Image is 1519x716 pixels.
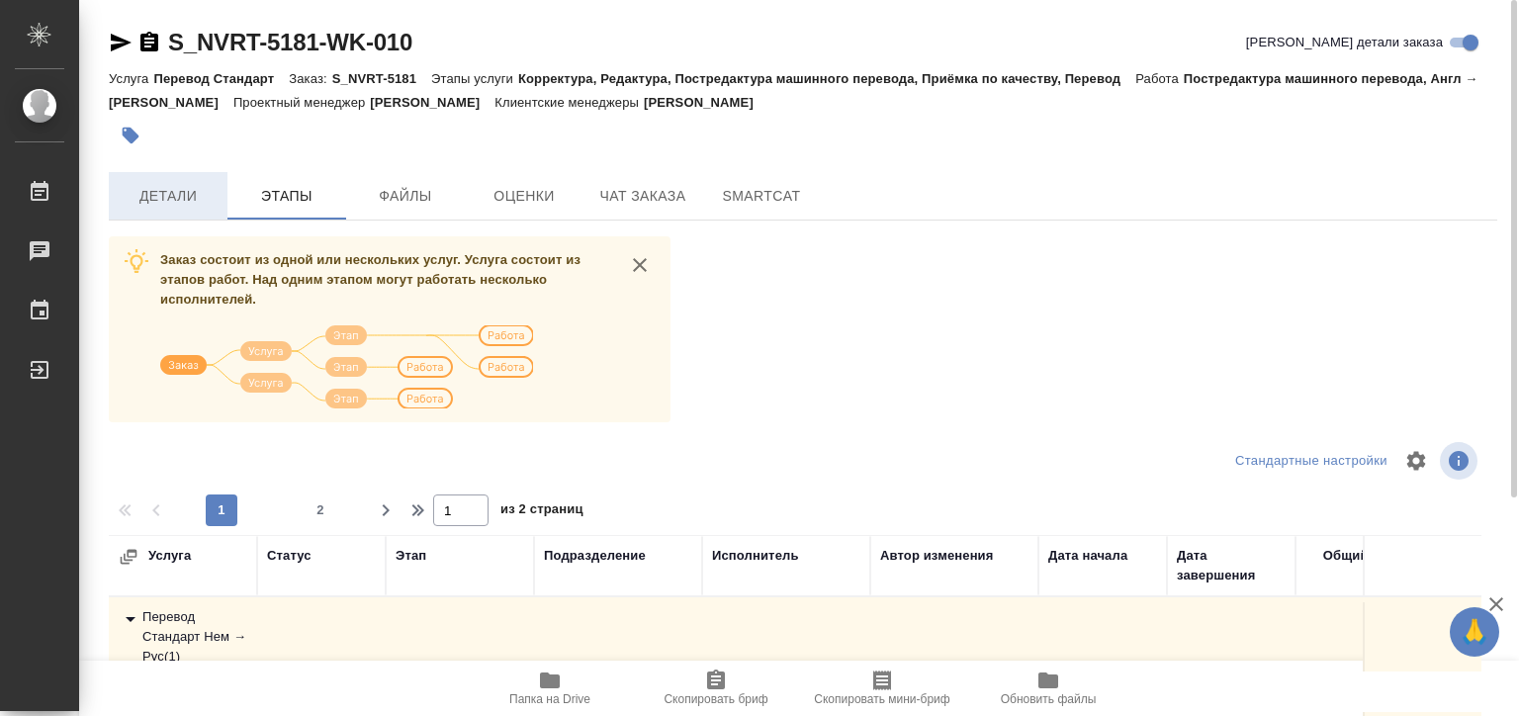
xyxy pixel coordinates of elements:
[467,661,633,716] button: Папка на Drive
[712,546,799,566] div: Исполнитель
[595,184,690,209] span: Чат заказа
[544,546,646,566] div: Подразделение
[121,184,216,209] span: Детали
[714,184,809,209] span: SmartCat
[625,250,655,280] button: close
[1440,442,1481,480] span: Посмотреть информацию
[500,497,583,526] span: из 2 страниц
[370,95,494,110] p: [PERSON_NAME]
[305,494,336,526] button: 2
[814,692,949,706] span: Скопировать мини-бриф
[1392,437,1440,485] span: Настроить таблицу
[1230,446,1392,477] div: split button
[644,95,768,110] p: [PERSON_NAME]
[1177,546,1286,585] div: Дата завершения
[518,71,1135,86] p: Корректура, Редактура, Постредактура машинного перевода, Приёмка по качеству, Перевод
[509,692,590,706] span: Папка на Drive
[1048,546,1127,566] div: Дата начала
[305,500,336,520] span: 2
[160,252,581,307] span: Заказ состоит из одной или нескольких услуг. Услуга состоит из этапов работ. Над одним этапом мог...
[119,547,138,567] button: Развернуть
[396,546,426,566] div: Этап
[109,71,153,86] p: Услуга
[1246,33,1443,52] span: [PERSON_NAME] детали заказа
[880,546,993,566] div: Автор изменения
[1001,692,1097,706] span: Обновить файлы
[965,661,1131,716] button: Обновить файлы
[1450,607,1499,657] button: 🙏
[1458,611,1491,653] span: 🙏
[119,546,316,567] div: Услуга
[431,71,518,86] p: Этапы услуги
[109,31,133,54] button: Скопировать ссылку для ЯМессенджера
[358,184,453,209] span: Файлы
[168,29,412,55] a: S_NVRT-5181-WK-010
[633,661,799,716] button: Скопировать бриф
[664,692,767,706] span: Скопировать бриф
[119,607,247,667] div: Перевод Стандарт Нем → Рус ( 1 )
[233,95,370,110] p: Проектный менеджер
[494,95,644,110] p: Клиентские менеджеры
[267,546,312,566] div: Статус
[289,71,331,86] p: Заказ:
[799,661,965,716] button: Скопировать мини-бриф
[109,114,152,157] button: Добавить тэг
[477,184,572,209] span: Оценки
[137,31,161,54] button: Скопировать ссылку
[1323,546,1414,566] div: Общий объем
[332,71,431,86] p: S_NVRT-5181
[153,71,289,86] p: Перевод Стандарт
[1135,71,1184,86] p: Работа
[239,184,334,209] span: Этапы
